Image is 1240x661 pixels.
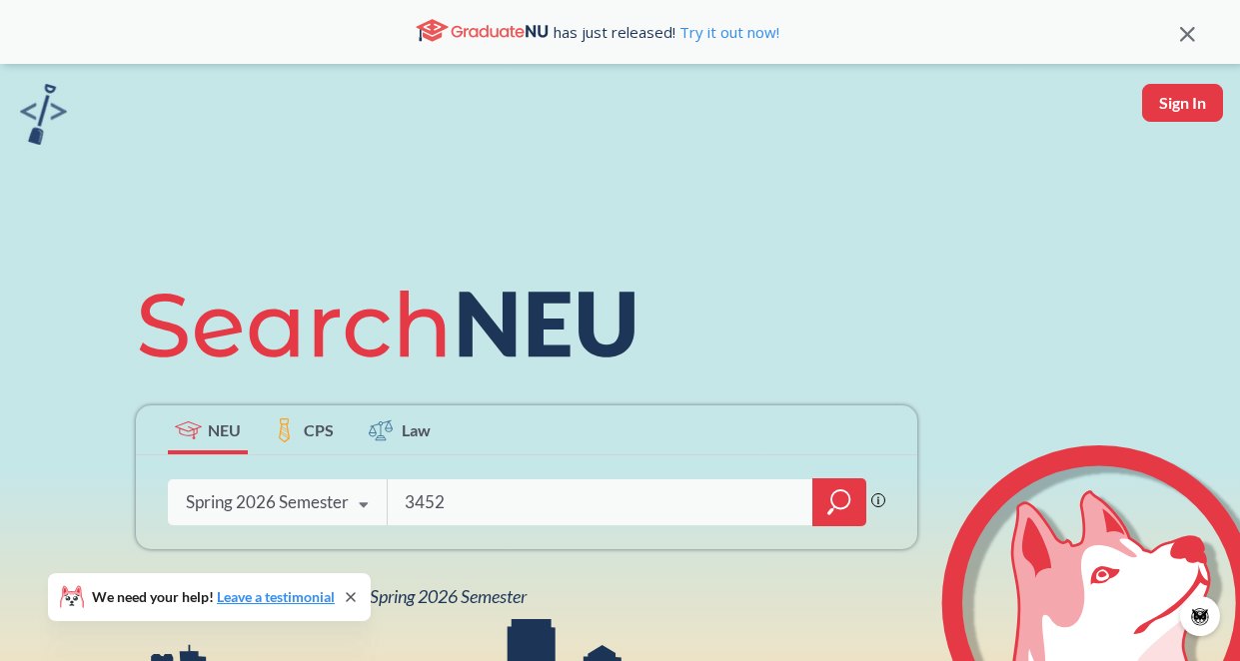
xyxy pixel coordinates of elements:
[675,22,779,42] a: Try it out now!
[827,488,851,516] svg: magnifying glass
[20,84,67,151] a: sandbox logo
[402,418,431,441] span: Law
[217,588,335,605] a: Leave a testimonial
[186,491,349,513] div: Spring 2026 Semester
[304,418,334,441] span: CPS
[20,84,67,145] img: sandbox logo
[554,21,779,43] span: has just released!
[92,590,335,604] span: We need your help!
[332,585,527,607] span: NEU Spring 2026 Semester
[812,478,866,526] div: magnifying glass
[1142,84,1223,122] button: Sign In
[208,418,241,441] span: NEU
[403,481,798,523] input: Class, professor, course number, "phrase"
